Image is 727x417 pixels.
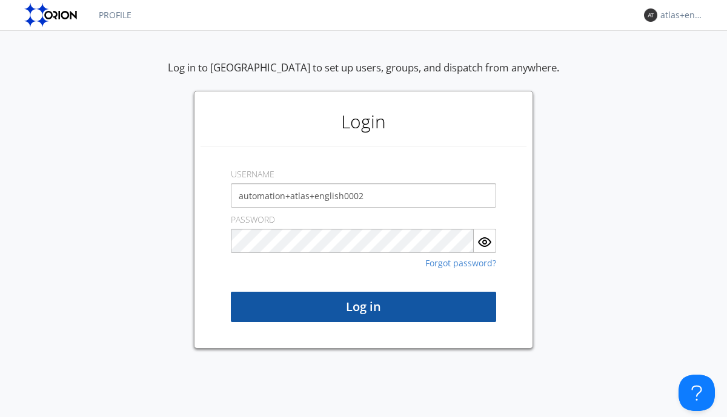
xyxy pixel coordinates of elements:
h1: Login [201,97,526,146]
img: orion-labs-logo.svg [24,3,81,27]
div: Log in to [GEOGRAPHIC_DATA] to set up users, groups, and dispatch from anywhere. [168,61,559,91]
button: Show Password [474,229,496,253]
div: atlas+english0002 [660,9,706,21]
img: eye.svg [477,235,492,249]
img: 373638.png [644,8,657,22]
button: Log in [231,292,496,322]
label: PASSWORD [231,214,275,226]
input: Password [231,229,474,253]
a: Forgot password? [425,259,496,268]
label: USERNAME [231,168,274,180]
iframe: Toggle Customer Support [679,375,715,411]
